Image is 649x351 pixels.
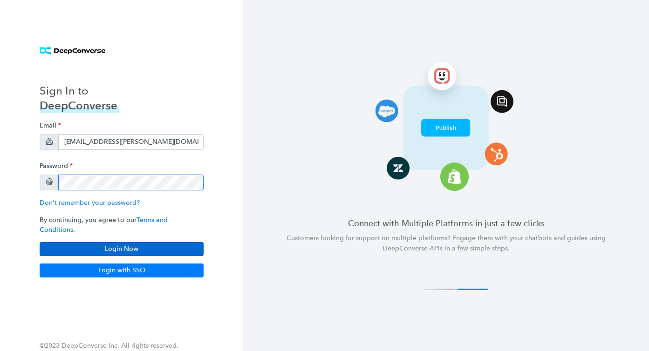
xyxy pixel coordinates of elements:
p: By continuing, you agree to our . [40,215,204,235]
a: Terms and Conditions [40,216,168,234]
label: Password [40,157,73,175]
button: Login Now [40,242,204,256]
button: 3 [446,289,477,290]
button: 1 [424,289,454,290]
img: horizontal logo [40,47,105,55]
button: Login with SSO [40,263,204,277]
button: 4 [458,289,488,290]
h3: Sign In to [40,83,119,98]
button: 2 [435,289,465,290]
a: Don't remember your password? [40,199,140,207]
span: ©2023 DeepConverse Inc. All rights reserved. [40,342,178,350]
label: Email [40,117,61,134]
span: Customers looking for support on multiple platforms? Engage them with your chatbots and guides us... [287,234,606,252]
h4: Connect with Multiple Platforms in just a few clicks [266,217,627,229]
h3: DeepConverse [40,98,119,113]
img: carousel 4 [345,55,548,195]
